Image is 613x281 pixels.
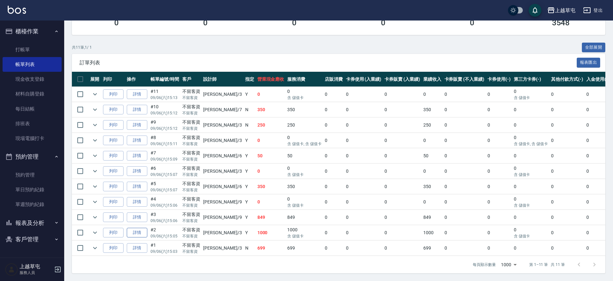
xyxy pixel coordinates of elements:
td: #1 [149,241,181,256]
td: 0 [486,194,512,210]
td: 250 [286,118,323,133]
button: expand row [90,105,100,114]
td: [PERSON_NAME] /3 [202,133,243,148]
td: Y [244,133,256,148]
p: 含 儲值卡 [514,95,548,101]
button: 列印 [103,120,124,130]
td: 0 [443,241,486,256]
td: 0 [486,87,512,102]
p: 不留客資 [182,233,200,239]
td: 350 [286,179,323,194]
p: 含 儲值卡, 含 儲值卡 [514,141,548,147]
td: 0 [256,194,286,210]
p: 不留客資 [182,187,200,193]
td: 0 [323,179,344,194]
button: 列印 [103,136,124,145]
h3: 0 [114,18,119,27]
td: 0 [486,225,512,240]
td: 50 [256,148,286,163]
td: Y [244,164,256,179]
td: #9 [149,118,181,133]
td: 0 [512,225,550,240]
td: 0 [443,179,486,194]
a: 帳單列表 [3,57,62,72]
button: expand row [90,120,100,130]
td: 0 [512,164,550,179]
td: 0 [383,118,422,133]
td: 0 [323,225,344,240]
td: 0 [344,241,383,256]
th: 客戶 [181,72,202,87]
div: 不留客資 [182,150,200,156]
td: 0 [323,148,344,163]
td: 0 [512,118,550,133]
button: 列印 [103,151,124,161]
td: 350 [422,179,443,194]
td: Y [244,148,256,163]
td: 0 [443,210,486,225]
p: 09/06 (六) 15:05 [151,233,179,239]
td: 0 [585,118,611,133]
td: 50 [422,148,443,163]
td: 0 [512,133,550,148]
td: 0 [383,148,422,163]
p: 09/06 (六) 15:09 [151,156,179,162]
td: Y [244,225,256,240]
td: 0 [512,179,550,194]
td: [PERSON_NAME] /6 [202,148,243,163]
td: 0 [344,210,383,225]
td: 0 [422,164,443,179]
p: 含 儲值卡 [514,172,548,178]
td: 0 [443,194,486,210]
td: 0 [512,194,550,210]
td: 0 [344,164,383,179]
td: 0 [512,102,550,117]
td: [PERSON_NAME] /9 [202,194,243,210]
td: 0 [549,225,585,240]
td: #3 [149,210,181,225]
th: 帳單編號/時間 [149,72,181,87]
td: 0 [549,241,585,256]
td: 0 [443,133,486,148]
button: 報表匯出 [577,58,600,68]
p: 不留客資 [182,110,200,116]
h5: 上越草屯 [20,263,52,270]
td: 0 [286,133,323,148]
p: 09/06 (六) 15:11 [151,141,179,147]
a: 詳情 [127,182,147,192]
td: #6 [149,164,181,179]
td: 0 [549,164,585,179]
td: #7 [149,148,181,163]
th: 卡券販賣 (不入業績) [443,72,486,87]
td: 0 [344,148,383,163]
div: 不留客資 [182,88,200,95]
td: 0 [585,210,611,225]
th: 操作 [125,72,149,87]
a: 詳情 [127,243,147,253]
button: 預約管理 [3,148,62,165]
td: N [244,241,256,256]
td: 0 [585,164,611,179]
p: 09/06 (六) 15:06 [151,218,179,224]
td: 0 [323,118,344,133]
th: 設計師 [202,72,243,87]
button: expand row [90,243,100,253]
img: Person [5,263,18,276]
a: 詳情 [127,197,147,207]
p: 09/06 (六) 15:12 [151,126,179,131]
td: 0 [443,225,486,240]
td: 0 [344,102,383,117]
h3: 0 [203,18,208,27]
td: 0 [256,87,286,102]
button: expand row [90,151,100,161]
a: 詳情 [127,212,147,222]
td: N [244,102,256,117]
td: 0 [383,194,422,210]
div: 不留客資 [182,227,200,233]
a: 詳情 [127,228,147,238]
td: 0 [286,164,323,179]
td: 0 [512,148,550,163]
td: 699 [286,241,323,256]
div: 不留客資 [182,134,200,141]
td: 0 [549,133,585,148]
